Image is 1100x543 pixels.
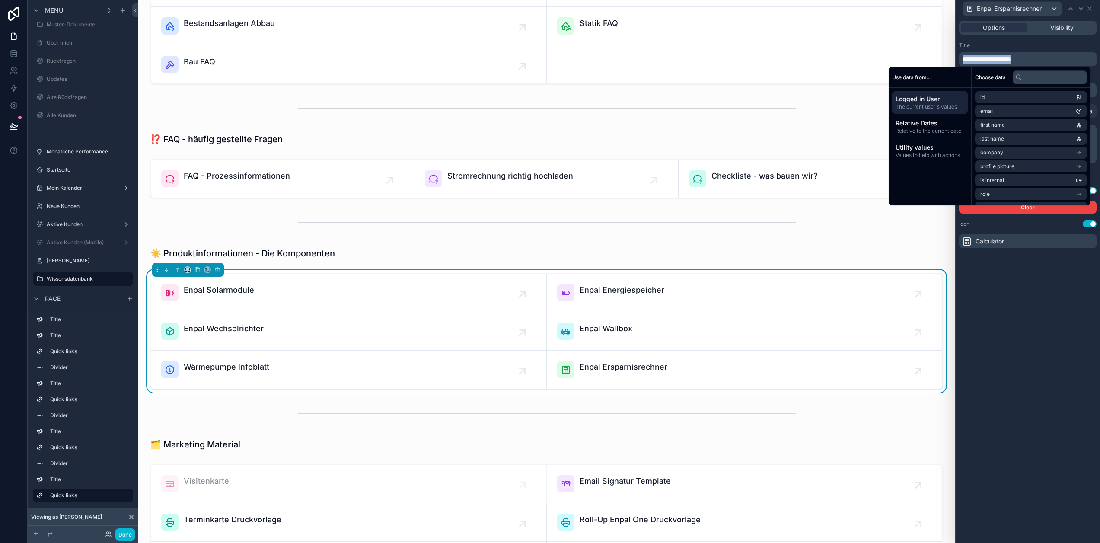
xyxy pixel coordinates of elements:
label: Alle Kunden [47,112,131,119]
label: Title [50,476,130,483]
span: Relative to the current date [896,128,964,134]
label: Monatliche Performance [47,148,131,155]
span: The current user's values [896,103,964,110]
button: Enpal Ersparnisrechner [963,1,1062,16]
label: Icon [959,220,969,227]
label: Rückfragen [47,57,131,64]
label: Startseite [47,166,131,173]
span: Page [45,294,61,303]
label: Aktive Kunden [47,221,119,228]
span: Logged in User [896,95,964,103]
a: Rückfragen [33,54,133,68]
div: scrollable content [889,88,971,166]
a: Monatliche Performance [33,145,133,159]
a: Wissensdatenbank [33,272,133,286]
label: Divider [50,412,130,419]
label: Quick links [50,444,130,451]
span: Enpal Ersparnisrechner [977,4,1042,13]
label: Title [50,428,130,435]
span: Options [983,23,1005,32]
label: [PERSON_NAME] [47,257,131,264]
label: Title [50,332,130,339]
a: Muster-Dokumente [33,18,133,32]
label: Divider [50,364,130,371]
label: Über mich [47,39,131,46]
span: Relative Dates [896,119,964,128]
label: Alte Rückfragen [47,94,131,101]
label: Divider [50,460,130,467]
span: Wärmepumpe Infoblatt [184,361,269,373]
a: Alte Rückfragen [33,90,133,104]
a: Enpal Wallbox [547,312,943,351]
label: Title [50,316,130,323]
a: Aktive Kunden (Mobile) [33,236,133,249]
span: Calculator [976,237,1004,246]
a: Updates [33,72,133,86]
a: Startseite [33,163,133,177]
a: Über mich [33,36,133,50]
span: Enpal Wallbox [580,323,632,335]
div: scrollable content [959,52,1097,66]
button: Clear [959,201,1097,214]
label: Title [50,380,130,387]
span: Visibility [1050,23,1074,32]
span: Enpal Ersparnisrechner [580,361,667,373]
label: Wissensdatenbank [47,275,128,282]
label: Quick links [50,492,126,499]
a: Alle Kunden [33,109,133,122]
span: Enpal Solarmodule [184,284,254,296]
label: Updates [47,76,131,83]
span: Use data from... [892,74,931,81]
label: Aktive Kunden (Mobile) [47,239,119,246]
a: Wärmepumpe Infoblatt [151,351,547,389]
a: Mein Kalender [33,181,133,195]
label: Quick links [50,396,130,403]
a: Enpal Energiespeicher [547,274,943,312]
a: [PERSON_NAME] [33,254,133,268]
span: Enpal Wechselrichter [184,323,264,335]
label: Mein Kalender [47,185,119,192]
a: Enpal Wechselrichter [151,312,547,351]
div: scrollable content [28,309,138,526]
span: Choose data [975,74,1006,81]
span: Values to help with actions [896,152,964,159]
label: Neue Kunden [47,203,131,210]
button: Done [115,528,135,541]
label: Title [959,42,970,49]
label: Quick links [50,348,130,355]
a: Neue Kunden [33,199,133,213]
a: Enpal Solarmodule [151,274,547,312]
span: Enpal Energiespeicher [580,284,664,296]
a: Enpal Ersparnisrechner [547,351,943,389]
a: Aktive Kunden [33,217,133,231]
span: Viewing as [PERSON_NAME] [31,514,102,521]
label: Divider [50,508,130,515]
span: Menu [45,6,63,15]
span: Utility values [896,143,964,152]
label: Muster-Dokumente [47,21,131,28]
